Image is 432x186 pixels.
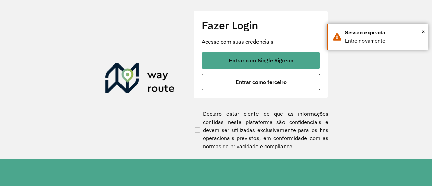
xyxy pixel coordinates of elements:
div: Sessão expirada [345,29,423,37]
p: Acesse com suas credenciais [202,37,320,46]
button: button [202,52,320,69]
button: Close [422,27,425,37]
div: Entre novamente [345,37,423,45]
button: button [202,74,320,90]
img: Roteirizador AmbevTech [105,63,175,96]
span: Entrar com Single Sign-on [229,58,293,63]
span: × [422,27,425,37]
label: Declaro estar ciente de que as informações contidas nesta plataforma são confidenciais e devem se... [193,110,328,150]
span: Entrar como terceiro [236,79,287,85]
h2: Fazer Login [202,19,320,32]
